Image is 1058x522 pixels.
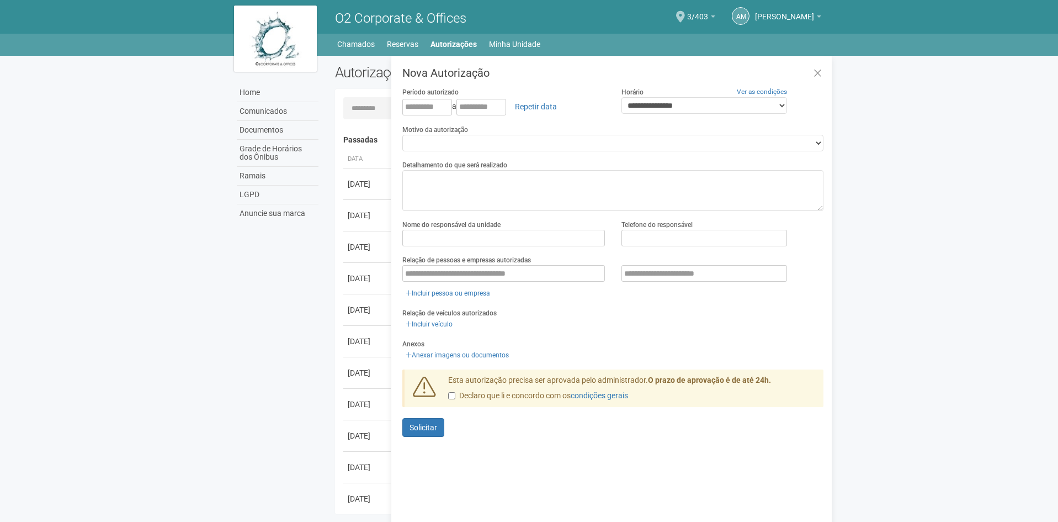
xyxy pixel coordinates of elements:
[687,2,708,21] span: 3/403
[348,336,389,347] div: [DATE]
[402,418,444,437] button: Solicitar
[687,14,715,23] a: 3/403
[348,178,389,189] div: [DATE]
[348,241,389,252] div: [DATE]
[402,287,493,299] a: Incluir pessoa ou empresa
[448,392,455,399] input: Declaro que li e concordo com oscondições gerais
[237,140,318,167] a: Grade de Horários dos Ônibus
[237,121,318,140] a: Documentos
[343,150,393,168] th: Data
[410,423,437,432] span: Solicitar
[237,204,318,223] a: Anuncie sua marca
[402,67,823,78] h3: Nova Autorização
[402,97,605,116] div: a
[571,391,628,400] a: condições gerais
[440,375,824,407] div: Esta autorização precisa ser aprovada pelo administrador.
[237,186,318,204] a: LGPD
[402,220,501,230] label: Nome do responsável da unidade
[402,87,459,97] label: Período autorizado
[402,339,424,349] label: Anexos
[234,6,317,72] img: logo.jpg
[237,102,318,121] a: Comunicados
[348,399,389,410] div: [DATE]
[732,7,749,25] a: AM
[508,97,564,116] a: Repetir data
[402,318,456,330] a: Incluir veículo
[348,493,389,504] div: [DATE]
[343,136,816,144] h4: Passadas
[348,430,389,441] div: [DATE]
[335,64,571,81] h2: Autorizações
[621,87,644,97] label: Horário
[387,36,418,52] a: Reservas
[348,462,389,473] div: [DATE]
[402,255,531,265] label: Relação de pessoas e empresas autorizadas
[737,88,787,96] a: Ver as condições
[755,14,821,23] a: [PERSON_NAME]
[648,376,771,384] strong: O prazo de aprovação é de até 24h.
[237,83,318,102] a: Home
[348,210,389,221] div: [DATE]
[621,220,693,230] label: Telefone do responsável
[348,304,389,315] div: [DATE]
[755,2,814,21] span: Anny Marcelle Gonçalves
[402,308,497,318] label: Relação de veículos autorizados
[430,36,477,52] a: Autorizações
[335,10,466,26] span: O2 Corporate & Offices
[348,367,389,378] div: [DATE]
[337,36,375,52] a: Chamados
[489,36,540,52] a: Minha Unidade
[448,391,628,402] label: Declaro que li e concordo com os
[402,160,507,170] label: Detalhamento do que será realizado
[402,125,468,135] label: Motivo da autorização
[348,273,389,284] div: [DATE]
[237,167,318,186] a: Ramais
[402,349,512,361] a: Anexar imagens ou documentos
